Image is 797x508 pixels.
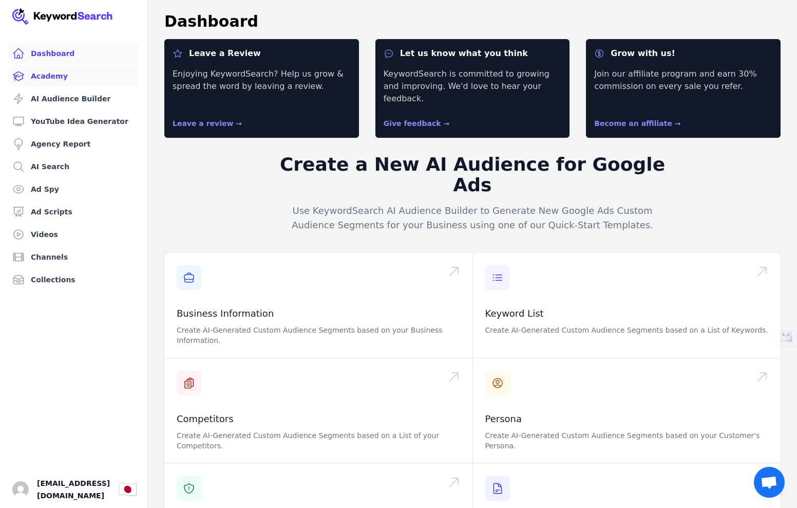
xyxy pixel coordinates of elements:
p: Enjoying KeywordSearch? Help us grow & spread the word by leaving a review. [173,68,351,105]
a: Videos [8,224,139,245]
p: Use KeywordSearch AI Audience Builder to Generate New Google Ads Custom Audience Segments for you... [275,204,670,232]
span: → [444,119,450,128]
p: Join our affiliate program and earn 30% commission on every sale you refer. [594,68,772,105]
a: Ad Spy [8,179,139,199]
a: Academy [8,66,139,86]
dt: Let us know what you think [384,47,562,60]
a: AI Search [8,156,139,177]
span: → [675,119,681,128]
a: Become an affiliate [594,119,680,128]
h1: Dashboard [164,12,258,31]
h2: Create a New AI Audience for Google Ads [275,154,670,195]
a: YouTube Idea Generator [8,111,139,132]
a: Ad Scripts [8,202,139,222]
a: Leave a review [173,119,242,128]
a: Open chat [754,467,785,498]
a: Agency Report [8,134,139,154]
span: → [236,119,242,128]
a: Channels [8,247,139,267]
img: Your Company [12,8,113,25]
a: Collections [8,269,139,290]
dt: Leave a Review [173,47,351,60]
a: Give feedback [384,119,450,128]
div: 🇯🇵 [118,480,137,499]
span: [EMAIL_ADDRESS][DOMAIN_NAME] [37,477,110,502]
a: Dashboard [8,43,139,64]
p: KeywordSearch is committed to growing and improving. We'd love to hear your feedback. [384,68,562,105]
a: Keyword List [485,308,544,319]
button: 🇯🇵 [118,479,137,500]
a: AI Audience Builder [8,88,139,109]
dt: Grow with us! [594,47,772,60]
a: Competitors [177,413,234,424]
a: Persona [485,413,522,424]
a: Business Information [177,308,274,319]
button: Open user button [12,481,29,498]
